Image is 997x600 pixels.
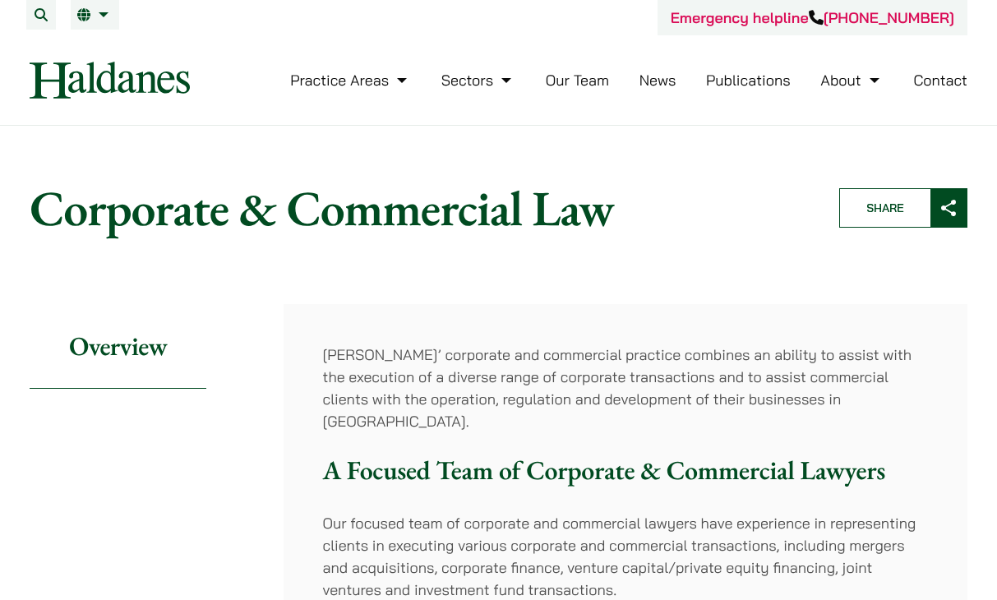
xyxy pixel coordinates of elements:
img: Logo of Haldanes [30,62,190,99]
a: Publications [706,71,791,90]
a: News [639,71,676,90]
p: [PERSON_NAME]’ corporate and commercial practice combines an ability to assist with the execution... [323,344,928,432]
a: About [820,71,883,90]
h2: Overview [30,304,206,389]
h1: Corporate & Commercial Law [30,178,811,238]
a: Our Team [546,71,609,90]
a: EN [77,8,113,21]
h3: A Focused Team of Corporate & Commercial Lawyers [323,455,928,486]
a: Emergency helpline[PHONE_NUMBER] [671,8,954,27]
span: Share [840,189,930,227]
button: Share [839,188,967,228]
a: Practice Areas [290,71,411,90]
a: Contact [913,71,967,90]
a: Sectors [441,71,515,90]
